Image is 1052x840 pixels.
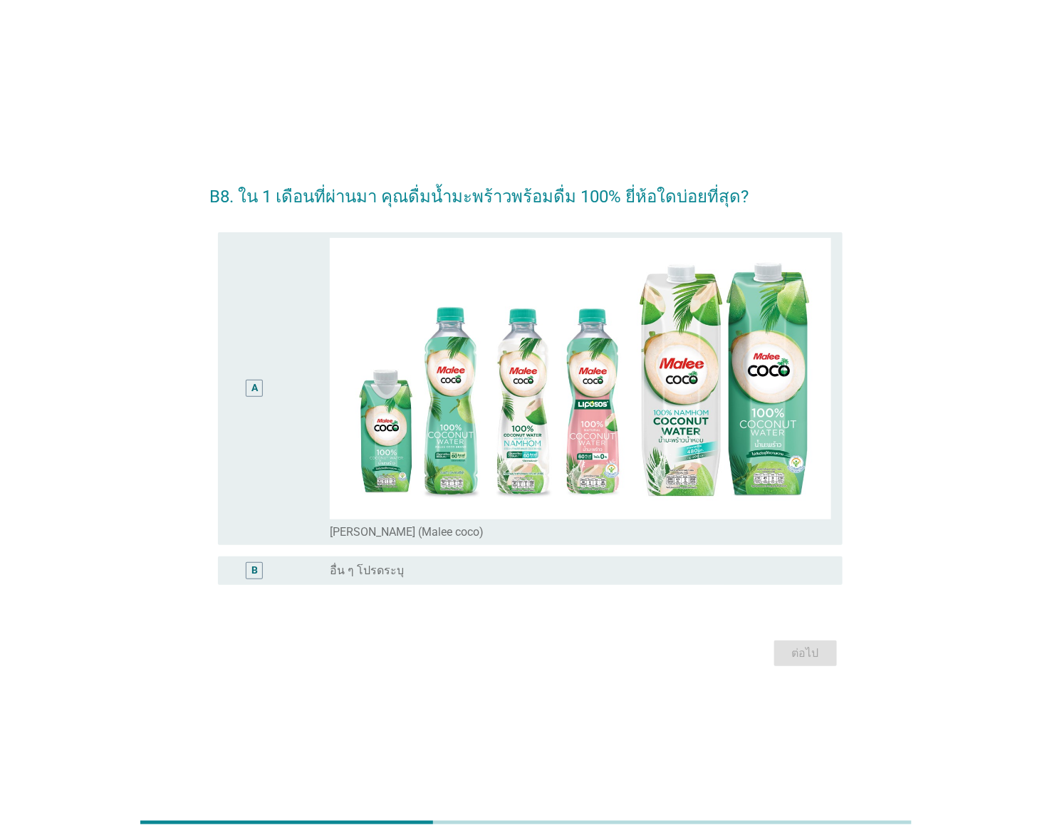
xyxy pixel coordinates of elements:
div: B [251,564,258,579]
label: [PERSON_NAME] (Malee coco) [330,525,484,539]
h2: B8. ใน 1 เดือนที่ผ่านมา คุณดื่มน้ำมะพร้าวพร้อมดื่ม 100% ยี่ห้อใดบ่อยที่สุด? [209,170,843,209]
label: อื่น ๆ โปรดระบุ [330,564,404,578]
div: A [251,381,258,396]
img: 0bd1c721-68d7-4459-a63e-d6fbb100618c-Malee-coco-2.jpg [330,238,831,520]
